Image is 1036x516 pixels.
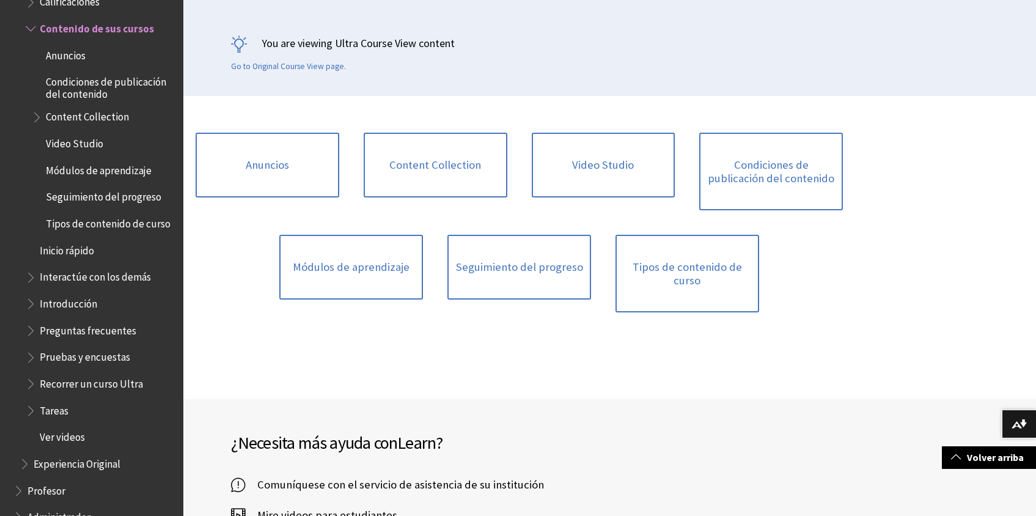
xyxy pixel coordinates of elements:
a: Video Studio [532,133,675,197]
span: Seguimiento del progreso [46,187,161,204]
span: Inicio rápido [40,240,94,257]
span: Condiciones de publicación del contenido [46,72,175,100]
a: Comuníquese con el servicio de asistencia de su institución [231,476,544,494]
span: Video Studio [46,133,103,150]
a: Anuncios [196,133,339,197]
span: Recorrer un curso Ultra [40,374,143,390]
a: Condiciones de publicación del contenido [699,133,843,210]
a: Seguimiento del progreso [447,235,591,300]
a: Tipos de contenido de curso [615,235,759,312]
span: Tipos de contenido de curso [46,213,171,230]
span: Profesor [28,481,65,497]
a: Content Collection [364,133,507,197]
span: Learn [397,432,436,454]
span: Anuncios [46,45,86,62]
span: Introducción [40,293,97,310]
span: Preguntas frecuentes [40,320,136,337]
span: Pruebas y encuestas [40,347,130,364]
span: Tareas [40,400,68,417]
span: Ver videos [40,427,85,443]
h2: ¿Necesita más ayuda con ? [231,430,610,455]
span: Contenido de sus cursos [40,18,154,35]
span: Content Collection [46,107,129,123]
span: Comuníquese con el servicio de asistencia de su institución [245,476,544,494]
span: Módulos de aprendizaje [46,160,152,177]
span: Experiencia Original [34,454,120,470]
span: Interactúe con los demás [40,267,151,284]
a: Volver arriba [942,446,1036,469]
p: You are viewing Ultra Course View content [231,35,989,51]
a: Go to Original Course View page. [231,61,346,72]
a: Módulos de aprendizaje [279,235,423,300]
